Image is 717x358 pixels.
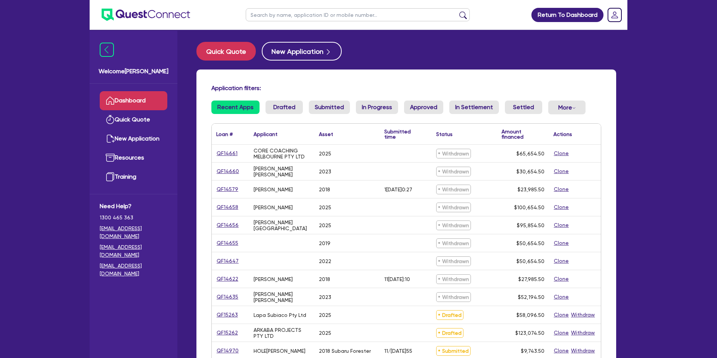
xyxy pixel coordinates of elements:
span: Need Help? [100,202,167,211]
button: Withdraw [571,328,595,337]
a: Return To Dashboard [531,8,603,22]
button: Withdraw [571,346,595,355]
span: $27,985.50 [518,276,544,282]
div: 2018 [319,186,330,192]
div: Loan # [216,132,233,137]
div: Status [436,132,453,137]
div: 2025 [319,312,331,318]
div: Applicant [254,132,277,137]
div: Actions [553,132,572,137]
div: Asset [319,132,333,137]
a: Drafted [266,101,303,114]
button: Clone [553,328,569,337]
button: Clone [553,167,569,176]
span: Withdrawn [436,149,471,158]
button: Quick Quote [196,42,256,61]
button: Clone [553,185,569,194]
div: HOLE[PERSON_NAME] [254,348,305,354]
span: $50,654.50 [516,240,544,246]
div: 2025 [319,222,331,228]
button: New Application [262,42,342,61]
button: Clone [553,275,569,283]
div: [PERSON_NAME] [254,186,293,192]
img: new-application [106,134,115,143]
span: $65,654.50 [516,151,544,157]
a: Quick Quote [196,42,262,61]
a: QF14622 [216,275,239,283]
a: QF15262 [216,328,238,337]
span: $23,985.50 [518,186,544,192]
img: resources [106,153,115,162]
button: Clone [553,293,569,301]
a: QF15263 [216,311,238,319]
div: 2018 Subaru Forester [319,348,371,354]
a: Recent Apps [211,101,260,114]
div: 2022 [319,258,331,264]
button: Clone [553,239,569,247]
a: Resources [100,148,167,167]
a: QF14635 [216,293,239,301]
a: QF14970 [216,346,239,355]
a: Settled [505,101,542,114]
img: quick-quote [106,115,115,124]
a: QF14660 [216,167,239,176]
span: $52,194.50 [518,294,544,300]
button: Clone [553,203,569,212]
div: 11[DATE]:10 [384,276,410,282]
span: Withdrawn [436,292,471,302]
a: New Application [100,129,167,148]
button: Clone [553,346,569,355]
span: $9,743.50 [521,348,544,354]
a: QF14658 [216,203,239,212]
span: $95,854.50 [517,222,544,228]
button: Clone [553,257,569,265]
span: 1300 465 363 [100,214,167,222]
div: 11/[DATE]55 [384,348,412,354]
div: [PERSON_NAME][GEOGRAPHIC_DATA] [254,219,310,231]
button: Withdraw [571,311,595,319]
img: quest-connect-logo-blue [102,9,190,21]
img: training [106,172,115,181]
span: Drafted [436,310,463,320]
div: 2023 [319,294,331,300]
span: $100,654.50 [514,204,544,210]
div: [PERSON_NAME][PERSON_NAME] [254,291,310,303]
a: Quick Quote [100,110,167,129]
a: In Progress [356,101,398,114]
div: 1[DATE]0:27 [384,186,412,192]
a: QF14579 [216,185,239,194]
button: Clone [553,311,569,319]
span: Withdrawn [436,185,471,194]
div: [PERSON_NAME] [254,204,293,210]
a: Dropdown toggle [605,5,624,25]
button: Clone [553,149,569,158]
a: Training [100,167,167,186]
span: $58,096.50 [516,312,544,318]
div: 2019 [319,240,330,246]
a: In Settlement [449,101,499,114]
button: Clone [553,221,569,229]
img: icon-menu-close [100,43,114,57]
span: Welcome [PERSON_NAME] [99,67,168,76]
a: QF14647 [216,257,239,265]
input: Search by name, application ID or mobile number... [246,8,470,21]
span: Withdrawn [436,167,471,176]
a: [EMAIL_ADDRESS][DOMAIN_NAME] [100,225,167,240]
h4: Application filters: [211,84,601,92]
span: Withdrawn [436,256,471,266]
span: Withdrawn [436,238,471,248]
a: [EMAIL_ADDRESS][DOMAIN_NAME] [100,243,167,259]
a: Approved [404,101,443,114]
div: Lapa Subiaco Pty Ltd [254,312,306,318]
div: 2025 [319,330,331,336]
div: [PERSON_NAME] [254,276,293,282]
span: Withdrawn [436,203,471,212]
a: Dashboard [100,91,167,110]
span: $123,074.50 [515,330,544,336]
span: Withdrawn [436,220,471,230]
a: QF14661 [216,149,238,158]
span: $30,654.50 [516,169,544,175]
a: Submitted [309,101,350,114]
a: [EMAIL_ADDRESS][DOMAIN_NAME] [100,262,167,278]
